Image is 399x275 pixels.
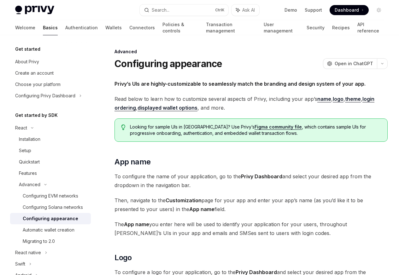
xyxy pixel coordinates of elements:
div: Configuring appearance [23,215,78,222]
button: Ask AI [232,4,259,16]
a: Support [305,7,322,13]
img: light logo [15,6,54,14]
a: Choose your platform [10,79,91,90]
a: Security [307,20,325,35]
strong: Privy’s UIs are highly-customizable to seamlessly match the branding and design system of your app. [114,81,366,87]
a: About Privy [10,56,91,67]
div: Configuring Privy Dashboard [15,92,75,100]
strong: App name [124,221,149,227]
div: Automatic wallet creation [23,226,74,234]
span: App name [114,157,150,167]
strong: Customization [166,197,202,203]
h1: Configuring appearance [114,58,222,69]
a: Policies & controls [162,20,198,35]
a: Authentication [65,20,98,35]
div: Quickstart [19,158,40,166]
button: Toggle dark mode [374,5,384,15]
a: Configuring EVM networks [10,190,91,202]
a: Features [10,168,91,179]
span: Logo [114,253,132,263]
a: Dashboard [330,5,369,15]
h5: Get started [15,45,40,53]
a: API reference [357,20,384,35]
strong: Privy Dashboard [241,173,282,180]
a: Wallets [105,20,122,35]
a: Migrating to 2.0 [10,236,91,247]
span: Then, navigate to the page for your app and enter your app’s name (as you’d like it to be present... [114,196,388,214]
div: React [15,124,27,132]
span: Dashboard [335,7,359,13]
span: Open in ChatGPT [335,60,373,67]
span: Ask AI [242,7,255,13]
a: Demo [285,7,297,13]
h5: Get started by SDK [15,112,58,119]
span: The you enter here will be used to identify your application for your users, throughout [PERSON_N... [114,220,388,238]
div: Setup [19,147,31,154]
div: Advanced [19,181,40,188]
div: Search... [152,6,169,14]
div: About Privy [15,58,39,66]
a: logo [333,96,343,102]
a: Connectors [129,20,155,35]
span: Looking for sample UIs in [GEOGRAPHIC_DATA]? Use Privy’s , which contains sample UIs for progress... [130,124,381,136]
div: Features [19,169,37,177]
a: Figma community file [255,124,302,130]
div: Migrating to 2.0 [23,238,55,245]
a: Transaction management [206,20,256,35]
div: Configuring EVM networks [23,192,78,200]
span: Read below to learn how to customize several aspects of Privy, including your app’s , , , , , and... [114,95,388,112]
div: Choose your platform [15,81,61,88]
a: theme [345,96,361,102]
a: displayed wallet options [138,105,197,111]
strong: App name [189,206,214,212]
div: React native [15,249,41,256]
a: Installation [10,134,91,145]
div: Installation [19,135,40,143]
span: To configure the name of your application, go to the and select your desired app from the dropdow... [114,172,388,190]
div: Configuring Solana networks [23,203,83,211]
a: Setup [10,145,91,156]
span: Ctrl K [215,8,225,13]
div: Advanced [114,49,388,55]
a: Configuring appearance [10,213,91,224]
a: User management [264,20,299,35]
div: Create an account [15,69,54,77]
a: Quickstart [10,156,91,168]
a: name [317,96,331,102]
a: Basics [43,20,58,35]
a: Welcome [15,20,35,35]
a: Recipes [332,20,350,35]
a: Configuring Solana networks [10,202,91,213]
a: Automatic wallet creation [10,224,91,236]
button: Open in ChatGPT [323,58,377,69]
a: Create an account [10,67,91,79]
button: Search...CtrlK [140,4,228,16]
div: Swift [15,260,25,268]
svg: Tip [121,124,126,130]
